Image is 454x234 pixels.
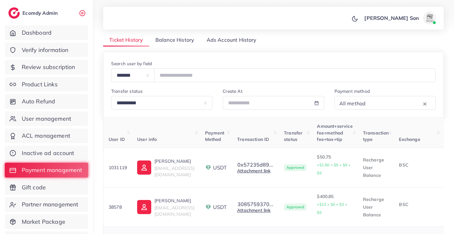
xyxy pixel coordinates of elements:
[363,156,389,179] p: Recharge User Balance
[154,165,194,178] span: [EMAIL_ADDRESS][DOMAIN_NAME]
[213,204,227,211] span: USDT
[22,132,70,140] span: ACL management
[205,130,225,142] span: Payment Method
[423,12,436,24] img: avatar
[5,197,88,212] a: Partner management
[317,202,347,215] small: +$12 + $0 + $0 + $0
[22,46,69,54] span: Verify information
[5,180,88,195] a: Gift code
[22,97,55,106] span: Auto Refund
[237,136,269,142] span: Transaction ID
[237,168,270,174] a: Attachment link
[317,153,352,177] p: $50.75
[22,200,78,209] span: Partner management
[237,162,273,168] button: 0x57235d89...
[284,204,307,211] span: Approved
[284,164,307,171] span: Approved
[5,163,88,178] a: Payment management
[5,94,88,109] a: Auto Refund
[213,164,227,171] span: USDT
[399,161,437,169] p: BSC
[317,163,351,175] small: +$1.50 + $0 + $0 + $0
[111,60,152,67] label: Search user by field
[317,123,352,142] span: Amount+service fee+method fee+tax+tip
[111,88,143,94] label: Transfer status
[22,166,82,174] span: Payment management
[338,99,367,108] span: All method
[423,100,426,107] button: Clear Selected
[109,164,127,171] p: 1031119
[5,146,88,160] a: Inactive ad account
[22,10,59,16] h2: Ecomdy Admin
[22,115,71,123] span: User management
[317,193,352,216] p: $400.85
[22,183,46,192] span: Gift code
[399,201,437,208] p: BSC
[205,204,211,210] img: payment
[205,164,211,171] img: payment
[22,218,65,226] span: Market Package
[154,157,194,165] p: [PERSON_NAME]
[5,214,88,229] a: Market Package
[109,203,127,211] p: 38578
[5,60,88,74] a: Review subscription
[5,128,88,143] a: ACL management
[8,7,20,19] img: logo
[109,36,143,44] span: Ticket History
[5,43,88,57] a: Verify information
[155,36,194,44] span: Balance History
[5,77,88,92] a: Product Links
[367,99,422,108] input: Search for option
[137,136,157,142] span: User info
[5,25,88,40] a: Dashboard
[154,197,194,204] p: [PERSON_NAME]
[109,136,125,142] span: User ID
[364,14,419,22] p: [PERSON_NAME] Son
[137,160,151,175] img: ic-user-info.36bf1079.svg
[154,205,194,217] span: [EMAIL_ADDRESS][DOMAIN_NAME]
[334,88,370,94] label: Payment method
[284,130,302,142] span: Transfer status
[137,200,151,214] img: ic-user-info.36bf1079.svg
[237,207,270,213] a: Attachment link
[361,12,439,24] a: [PERSON_NAME] Sonavatar
[8,7,59,19] a: logoEcomdy Admin
[22,63,75,71] span: Review subscription
[334,96,436,110] div: Search for option
[399,136,420,142] span: Exchange
[237,201,274,207] button: 3085759370...
[363,130,389,142] span: Transaction type
[22,80,58,89] span: Product Links
[5,111,88,126] a: User management
[363,195,389,219] p: Recharge User Balance
[22,149,74,157] span: Inactive ad account
[22,29,52,37] span: Dashboard
[207,36,257,44] span: Ads Account History
[223,88,242,94] label: Create At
